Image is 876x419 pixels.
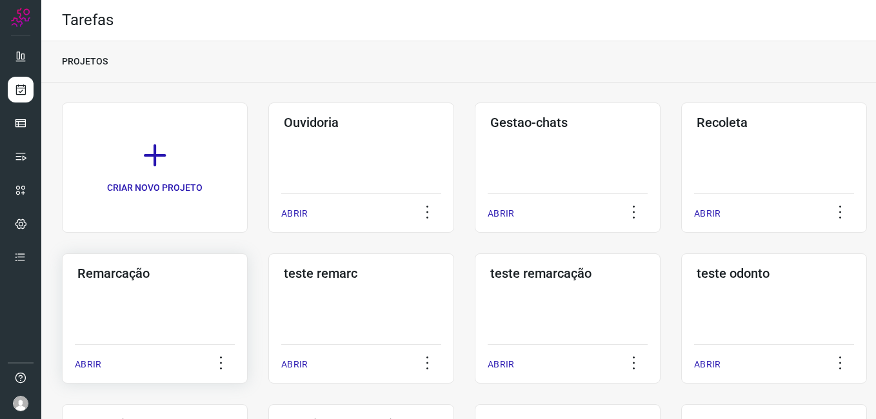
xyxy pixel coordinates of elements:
[62,11,114,30] h2: Tarefas
[281,358,308,371] p: ABRIR
[77,266,232,281] h3: Remarcação
[694,207,721,220] p: ABRIR
[488,358,514,371] p: ABRIR
[284,266,439,281] h3: teste remarc
[488,207,514,220] p: ABRIR
[697,115,851,130] h3: Recoleta
[107,181,203,195] p: CRIAR NOVO PROJETO
[75,358,101,371] p: ABRIR
[490,115,645,130] h3: Gestao-chats
[284,115,439,130] h3: Ouvidoria
[490,266,645,281] h3: teste remarcação
[697,266,851,281] h3: teste odonto
[13,396,28,411] img: avatar-user-boy.jpg
[11,8,30,27] img: Logo
[281,207,308,220] p: ABRIR
[62,55,108,68] p: PROJETOS
[694,358,721,371] p: ABRIR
